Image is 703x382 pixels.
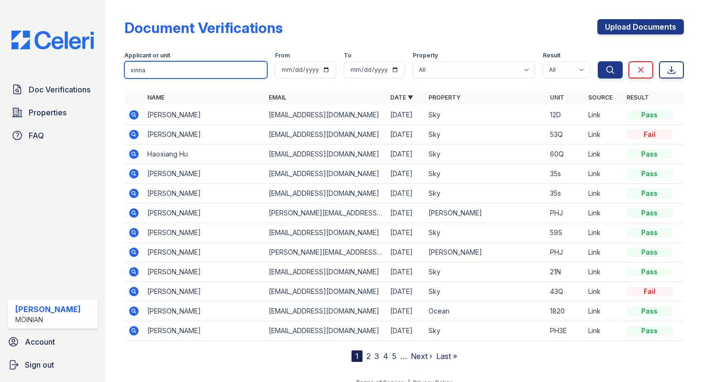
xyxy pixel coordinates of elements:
td: 60Q [546,145,584,164]
td: 35s [546,184,584,203]
td: 1820 [546,302,584,321]
span: … [400,350,407,362]
td: [DATE] [386,145,425,164]
a: Upload Documents [597,19,684,34]
div: Fail [626,287,672,296]
td: [PERSON_NAME][EMAIL_ADDRESS][DOMAIN_NAME] [265,243,386,262]
td: PHJ [546,203,584,223]
td: [PERSON_NAME] [425,243,546,262]
td: Sky [425,321,546,341]
td: Ocean [425,302,546,321]
a: Sign out [4,355,101,374]
img: CE_Logo_Blue-a8612792a0a2168367f1c8372b55b34899dd931a85d93a1a3d3e32e68fde9ad4.png [4,31,101,49]
a: 4 [383,351,388,361]
td: [EMAIL_ADDRESS][DOMAIN_NAME] [265,125,386,145]
a: Date ▼ [390,94,413,101]
a: 3 [374,351,379,361]
td: Link [584,203,623,223]
td: 59S [546,223,584,243]
a: 5 [392,351,396,361]
td: [PERSON_NAME] [143,164,265,184]
td: Link [584,243,623,262]
td: [PERSON_NAME] [143,243,265,262]
div: [PERSON_NAME] [15,303,81,315]
td: [EMAIL_ADDRESS][DOMAIN_NAME] [265,302,386,321]
a: Account [4,332,101,351]
td: Sky [425,164,546,184]
td: [EMAIL_ADDRESS][DOMAIN_NAME] [265,321,386,341]
div: Pass [626,208,672,218]
a: FAQ [8,126,98,145]
td: Haoxiang Hu [143,145,265,164]
td: [DATE] [386,321,425,341]
span: Sign out [25,359,54,371]
a: 2 [366,351,371,361]
td: [DATE] [386,164,425,184]
td: Link [584,164,623,184]
td: Link [584,145,623,164]
td: [EMAIL_ADDRESS][DOMAIN_NAME] [265,223,386,243]
td: Link [584,321,623,341]
label: To [344,52,351,59]
td: [PERSON_NAME] [143,282,265,302]
td: [DATE] [386,184,425,203]
td: [PERSON_NAME] [143,184,265,203]
td: PH3E [546,321,584,341]
td: [PERSON_NAME] [143,302,265,321]
span: Account [25,336,55,348]
td: [PERSON_NAME] [143,321,265,341]
div: Document Verifications [124,19,283,36]
td: Link [584,302,623,321]
a: Unit [550,94,564,101]
label: Result [543,52,560,59]
td: Link [584,223,623,243]
td: [EMAIL_ADDRESS][DOMAIN_NAME] [265,184,386,203]
label: From [275,52,290,59]
td: [DATE] [386,105,425,125]
div: Moinian [15,315,81,325]
td: [PERSON_NAME] [143,223,265,243]
label: Applicant or unit [124,52,170,59]
div: Pass [626,306,672,316]
td: Link [584,105,623,125]
td: Link [584,184,623,203]
div: Pass [626,267,672,277]
td: Sky [425,262,546,282]
td: [DATE] [386,282,425,302]
td: [DATE] [386,302,425,321]
td: 21N [546,262,584,282]
a: Next › [411,351,432,361]
a: Source [588,94,613,101]
td: 35s [546,164,584,184]
td: [PERSON_NAME][EMAIL_ADDRESS][DOMAIN_NAME] [265,203,386,223]
div: Pass [626,326,672,336]
a: Doc Verifications [8,80,98,99]
td: [PERSON_NAME] [143,203,265,223]
td: [PERSON_NAME] [425,203,546,223]
div: Pass [626,189,672,198]
td: [DATE] [386,262,425,282]
span: FAQ [29,130,44,141]
a: Name [147,94,165,101]
td: [EMAIL_ADDRESS][DOMAIN_NAME] [265,145,386,164]
a: Result [626,94,649,101]
td: 53Q [546,125,584,145]
td: [EMAIL_ADDRESS][DOMAIN_NAME] [265,262,386,282]
div: 1 [351,350,362,362]
td: 43Q [546,282,584,302]
td: [DATE] [386,203,425,223]
a: Property [428,94,461,101]
div: Pass [626,169,672,179]
td: [DATE] [386,243,425,262]
div: Fail [626,130,672,139]
td: PHJ [546,243,584,262]
td: [EMAIL_ADDRESS][DOMAIN_NAME] [265,105,386,125]
td: [PERSON_NAME] [143,105,265,125]
td: [EMAIL_ADDRESS][DOMAIN_NAME] [265,164,386,184]
td: Sky [425,105,546,125]
a: Properties [8,103,98,122]
div: Pass [626,247,672,257]
td: [DATE] [386,223,425,243]
td: Link [584,125,623,145]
